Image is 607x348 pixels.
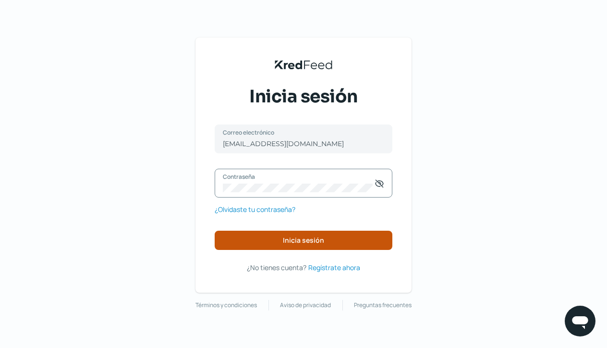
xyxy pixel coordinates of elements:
img: chatIcon [571,311,590,331]
a: Preguntas frecuentes [354,300,412,311]
button: Inicia sesión [215,231,392,250]
a: ¿Olvidaste tu contraseña? [215,203,295,215]
label: Correo electrónico [223,128,375,137]
label: Contraseña [223,173,375,181]
a: Términos y condiciones [195,300,257,311]
a: Regístrate ahora [308,261,360,273]
span: Inicia sesión [249,85,358,109]
a: Aviso de privacidad [280,300,331,311]
span: Inicia sesión [283,237,324,244]
span: ¿No tienes cuenta? [247,263,306,272]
